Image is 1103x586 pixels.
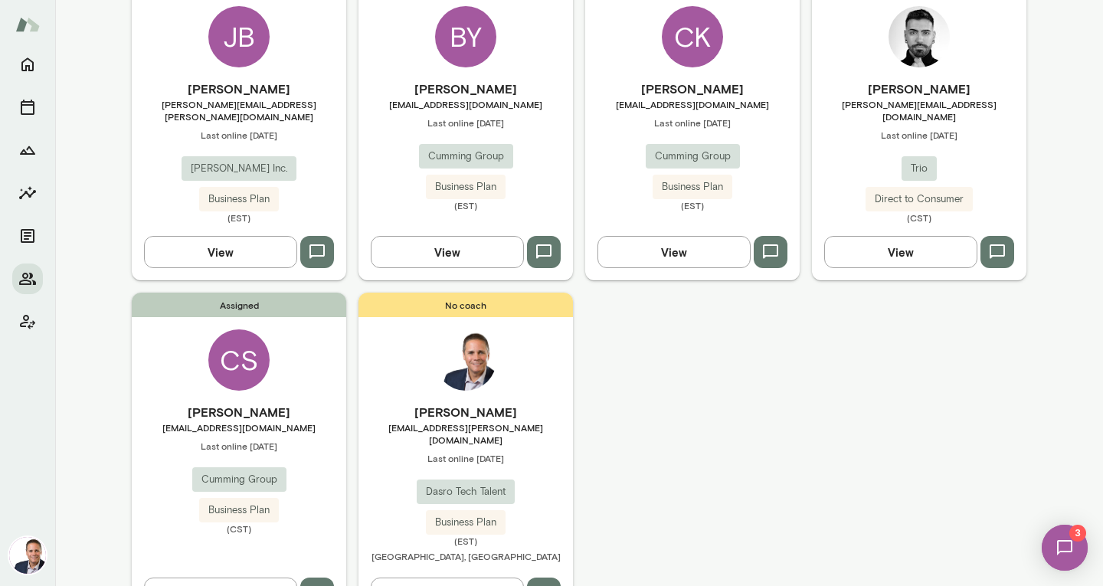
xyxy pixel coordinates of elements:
[132,129,346,141] span: Last online [DATE]
[358,98,573,110] span: [EMAIL_ADDRESS][DOMAIN_NAME]
[812,80,1026,98] h6: [PERSON_NAME]
[646,149,740,164] span: Cumming Group
[12,135,43,165] button: Growth Plan
[889,6,950,67] img: Alex Kugell
[358,293,573,317] span: No coach
[585,80,800,98] h6: [PERSON_NAME]
[358,452,573,464] span: Last online [DATE]
[132,522,346,535] span: (CST)
[426,515,506,530] span: Business Plan
[9,537,46,574] img: Jon Fraser
[358,80,573,98] h6: [PERSON_NAME]
[12,221,43,251] button: Documents
[12,49,43,80] button: Home
[132,293,346,317] span: Assigned
[12,306,43,337] button: Client app
[12,264,43,294] button: Members
[192,472,286,487] span: Cumming Group
[371,551,561,561] span: [GEOGRAPHIC_DATA], [GEOGRAPHIC_DATA]
[435,329,496,391] img: Jon Fraser
[371,236,524,268] button: View
[653,179,732,195] span: Business Plan
[812,98,1026,123] span: [PERSON_NAME][EMAIL_ADDRESS][DOMAIN_NAME]
[132,421,346,434] span: [EMAIL_ADDRESS][DOMAIN_NAME]
[208,6,270,67] div: JB
[199,503,279,518] span: Business Plan
[417,484,515,499] span: Dasro Tech Talent
[902,161,937,176] span: Trio
[358,421,573,446] span: [EMAIL_ADDRESS][PERSON_NAME][DOMAIN_NAME]
[132,403,346,421] h6: [PERSON_NAME]
[132,211,346,224] span: (EST)
[662,6,723,67] div: CK
[15,10,40,39] img: Mento
[585,98,800,110] span: [EMAIL_ADDRESS][DOMAIN_NAME]
[585,116,800,129] span: Last online [DATE]
[419,149,513,164] span: Cumming Group
[358,535,573,547] span: (EST)
[199,192,279,207] span: Business Plan
[426,179,506,195] span: Business Plan
[358,403,573,421] h6: [PERSON_NAME]
[824,236,977,268] button: View
[132,440,346,452] span: Last online [DATE]
[144,236,297,268] button: View
[812,129,1026,141] span: Last online [DATE]
[585,199,800,211] span: (EST)
[358,116,573,129] span: Last online [DATE]
[597,236,751,268] button: View
[435,6,496,67] div: BY
[866,192,973,207] span: Direct to Consumer
[812,211,1026,224] span: (CST)
[208,329,270,391] div: CS
[132,80,346,98] h6: [PERSON_NAME]
[12,92,43,123] button: Sessions
[182,161,296,176] span: [PERSON_NAME] Inc.
[132,98,346,123] span: [PERSON_NAME][EMAIL_ADDRESS][PERSON_NAME][DOMAIN_NAME]
[358,199,573,211] span: (EST)
[12,178,43,208] button: Insights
